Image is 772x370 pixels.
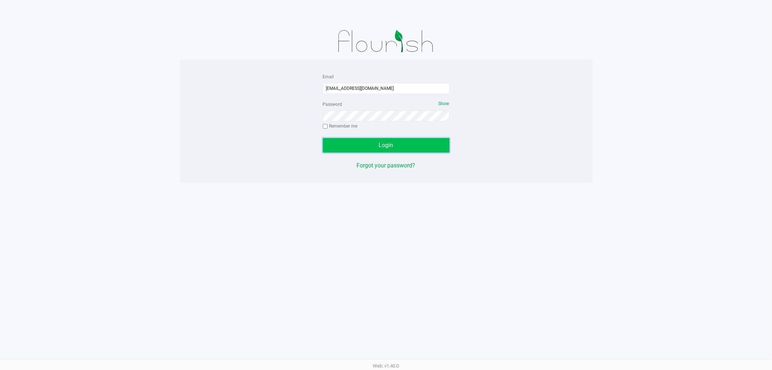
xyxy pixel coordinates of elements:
span: Show [439,101,450,106]
button: Forgot your password? [357,161,415,170]
span: Web: v1.40.0 [373,363,399,369]
input: Remember me [323,124,328,129]
button: Login [323,138,450,153]
label: Password [323,101,342,108]
label: Email [323,74,334,80]
label: Remember me [323,123,358,129]
span: Login [379,142,393,149]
